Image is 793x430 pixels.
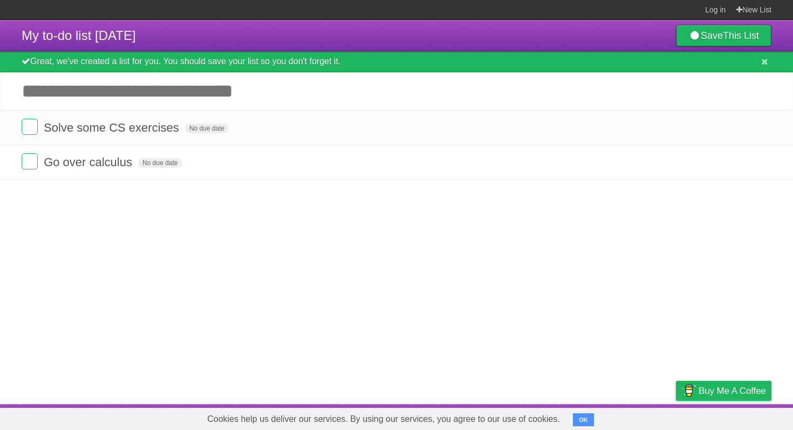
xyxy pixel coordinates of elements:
[22,28,136,43] span: My to-do list [DATE]
[185,124,229,133] span: No due date
[573,413,594,426] button: OK
[723,30,759,41] b: This List
[676,381,771,401] a: Buy me a coffee
[703,407,771,427] a: Suggest a feature
[196,408,571,430] span: Cookies help us deliver our services. By using our services, you agree to our use of cookies.
[681,381,696,400] img: Buy me a coffee
[568,407,612,427] a: Developers
[625,407,649,427] a: Terms
[138,158,182,168] span: No due date
[676,25,771,46] a: SaveThis List
[44,155,135,169] span: Go over calculus
[22,153,38,169] label: Done
[22,119,38,135] label: Done
[532,407,555,427] a: About
[699,381,766,400] span: Buy me a coffee
[662,407,690,427] a: Privacy
[44,121,182,134] span: Solve some CS exercises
